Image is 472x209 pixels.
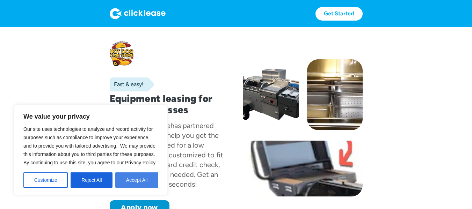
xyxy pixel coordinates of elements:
[14,105,168,195] div: We value your privacy
[110,81,144,88] div: Fast & easy!
[23,126,157,165] span: Our site uses technologies to analyze and record activity for purposes such as compliance to impr...
[110,8,166,19] img: Logo
[115,172,158,188] button: Accept All
[23,112,158,121] p: We value your privacy
[23,172,68,188] button: Customize
[71,172,112,188] button: Reject All
[110,93,229,115] h1: Equipment leasing for small businesses
[315,7,363,21] a: Get Started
